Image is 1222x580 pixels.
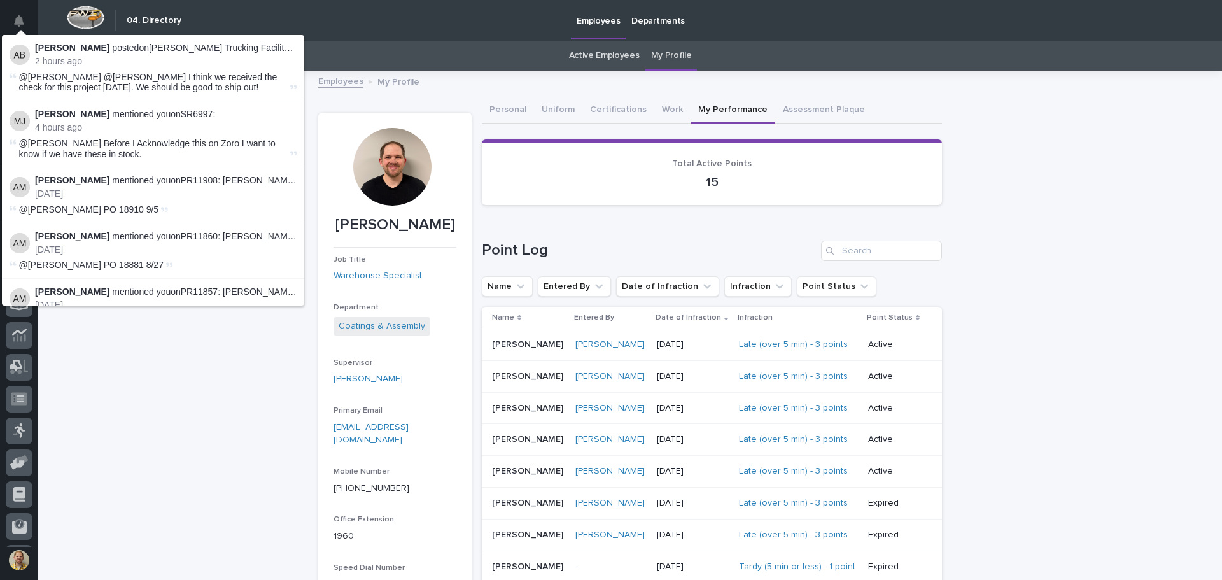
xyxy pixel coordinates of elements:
a: Late (over 5 min) - 3 points [739,466,848,477]
a: Late (over 5 min) - 3 points [739,498,848,509]
p: Expired [868,530,922,541]
p: Entered By [574,311,614,325]
h2: 04. Directory [127,15,181,26]
button: Notifications [6,8,32,34]
a: [PERSON_NAME] [575,403,645,414]
p: [PERSON_NAME] [492,432,566,445]
p: [DATE] [657,466,729,477]
p: My Profile [377,74,419,88]
a: [PERSON_NAME] [334,372,403,386]
span: Supervisor [334,359,372,367]
span: @[PERSON_NAME] PO 18881 8/27 [19,260,164,270]
p: [PERSON_NAME] [492,369,566,382]
a: Warehouse Specialist [334,269,422,283]
tr: [PERSON_NAME][PERSON_NAME] [PERSON_NAME] [DATE]Late (over 5 min) - 3 points Active [482,360,942,392]
span: Total Active Points [672,159,752,168]
strong: [PERSON_NAME] [35,43,109,53]
p: 15 [497,174,927,190]
a: Active Employees [569,41,640,71]
img: Arlyn Miller [10,288,30,309]
p: - [575,562,647,572]
strong: [PERSON_NAME] [35,286,109,297]
a: Late (over 5 min) - 3 points [739,403,848,414]
button: My Performance [691,97,775,124]
tr: [PERSON_NAME][PERSON_NAME] [PERSON_NAME] [DATE]Late (over 5 min) - 3 points Active [482,392,942,424]
img: Arlyn Miller [10,177,30,197]
p: Expired [868,562,922,572]
a: Employees [318,73,363,88]
p: [DATE] [657,371,729,382]
p: Active [868,403,922,414]
p: [PERSON_NAME] [492,337,566,350]
p: Active [868,434,922,445]
button: Work [654,97,691,124]
p: Active [868,339,922,350]
a: Late (over 5 min) - 3 points [739,434,848,445]
p: [PERSON_NAME] [492,400,566,414]
p: [DATE] [657,403,729,414]
p: Name [492,311,514,325]
a: Tardy (5 min or less) - 1 point [739,562,855,572]
tr: [PERSON_NAME][PERSON_NAME] [PERSON_NAME] [DATE]Late (over 5 min) - 3 points Active [482,329,942,360]
a: [PERSON_NAME] [575,434,645,445]
span: @[PERSON_NAME] Before I Acknowledge this on Zoro I want to know if we have these in stock. [19,138,276,159]
a: [PERSON_NAME] [575,466,645,477]
a: [PERSON_NAME] [575,498,645,509]
button: Personal [482,97,534,124]
p: Point Status [867,311,913,325]
span: @[PERSON_NAME] @[PERSON_NAME] I think we received the check for this project [DATE]. We should be... [19,72,277,93]
strong: [PERSON_NAME] [35,231,109,241]
img: Ashton Bontrager [10,45,30,65]
a: Late (over 5 min) - 3 points [739,530,848,541]
button: Entered By [538,276,611,297]
button: Certifications [582,97,654,124]
span: Primary Email [334,407,383,414]
button: Point Status [797,276,876,297]
div: Search [821,241,942,261]
p: Expired [868,498,922,509]
span: Mobile Number [334,468,390,476]
button: Name [482,276,533,297]
span: Office Extension [334,516,394,523]
p: [DATE] [35,244,297,255]
p: 1960 [334,530,456,543]
p: Active [868,371,922,382]
strong: [PERSON_NAME] [35,109,109,119]
button: Uniform [534,97,582,124]
p: 4 hours ago [35,122,297,133]
a: Late (over 5 min) - 3 points [739,339,848,350]
span: @[PERSON_NAME] PO 18910 9/5 [19,204,159,215]
strong: [PERSON_NAME] [35,175,109,185]
p: [PERSON_NAME] [492,495,566,509]
p: mentioned you on PR11908: [PERSON_NAME] - PWI Stock : [35,175,297,186]
a: [EMAIL_ADDRESS][DOMAIN_NAME] [334,423,409,445]
p: [DATE] [657,434,729,445]
span: Speed Dial Number [334,564,405,572]
tr: [PERSON_NAME][PERSON_NAME] [PERSON_NAME] [DATE]Late (over 5 min) - 3 points Expired [482,487,942,519]
button: users-avatar [6,547,32,574]
p: posted on [PERSON_NAME] Trucking Facility - Fall Protection : [35,43,297,53]
p: [DATE] [657,339,729,350]
p: Infraction [738,311,773,325]
p: 2 hours ago [35,56,297,67]
p: [DATE] [657,530,729,541]
span: Department [334,304,379,311]
a: [PERSON_NAME] [575,530,645,541]
span: Job Title [334,256,366,264]
p: mentioned you on SR6997 : [35,109,297,120]
h1: Point Log [482,241,816,260]
p: [PERSON_NAME] [492,463,566,477]
p: Date of Infraction [656,311,721,325]
a: Coatings & Assembly [339,320,425,333]
a: My Profile [651,41,692,71]
p: [PERSON_NAME] [334,216,456,234]
img: Arlyn Miller [10,233,30,253]
img: Mike Johnson [10,111,30,131]
p: [DATE] [35,300,297,311]
p: mentioned you on PR11860: [PERSON_NAME] - PWI Stock : [35,231,297,242]
button: Infraction [724,276,792,297]
button: Date of Infraction [616,276,719,297]
p: [DATE] [35,188,297,199]
p: mentioned you on PR11857: [PERSON_NAME] - PWI Stock : [35,286,297,297]
a: [PERSON_NAME] [575,371,645,382]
